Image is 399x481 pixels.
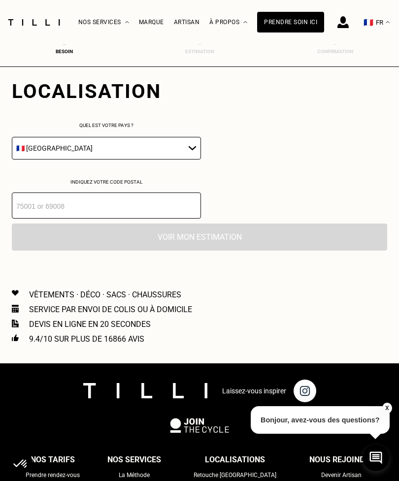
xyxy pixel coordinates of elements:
div: Besoin [44,49,84,54]
div: Localisation [12,80,201,103]
div: Nos services [107,452,161,467]
div: Estimation [180,49,219,54]
div: Nous rejoindre [309,452,374,467]
img: icône connexion [337,16,349,28]
img: logo Tilli [83,383,207,398]
div: À propos [209,0,247,44]
a: Retouche [GEOGRAPHIC_DATA] [194,470,276,480]
img: Icon [12,320,19,327]
a: Prendre rendez-vous [26,470,80,480]
div: Nos tarifs [31,452,75,467]
p: Vêtements · Déco · Sacs · Chaussures [29,290,181,299]
div: Localisations [205,452,265,467]
a: Marque [139,19,164,26]
img: Icon [12,290,19,296]
a: La Méthode [119,470,150,480]
img: Menu déroulant à propos [243,21,247,24]
button: 🇫🇷 FR [359,0,395,44]
p: Laissez-vous inspirer [222,387,286,395]
img: Icon [12,334,19,341]
p: Indiquez votre code postal [12,179,201,185]
a: Devenir Artisan [321,470,362,480]
button: X [382,403,392,414]
div: Confirmation [315,49,355,54]
img: Menu déroulant [125,21,129,24]
img: Logo du service de couturière Tilli [4,19,64,26]
div: Nos services [78,0,129,44]
img: logo Join The Cycle [170,418,229,433]
p: Bonjour, avez-vous des questions? [251,406,390,434]
a: Artisan [174,19,200,26]
img: menu déroulant [386,21,390,24]
p: 9.4/10 sur plus de 16866 avis [29,334,144,344]
img: page instagram de Tilli une retoucherie à domicile [294,380,316,402]
p: Devis en ligne en 20 secondes [29,320,151,329]
img: Icon [12,305,19,313]
span: 🇫🇷 [364,18,373,27]
p: Quel est votre pays ? [12,123,201,128]
p: Service par envoi de colis ou à domicile [29,305,192,314]
input: 75001 or 69008 [12,192,201,219]
a: Prendre soin ici [257,12,324,32]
